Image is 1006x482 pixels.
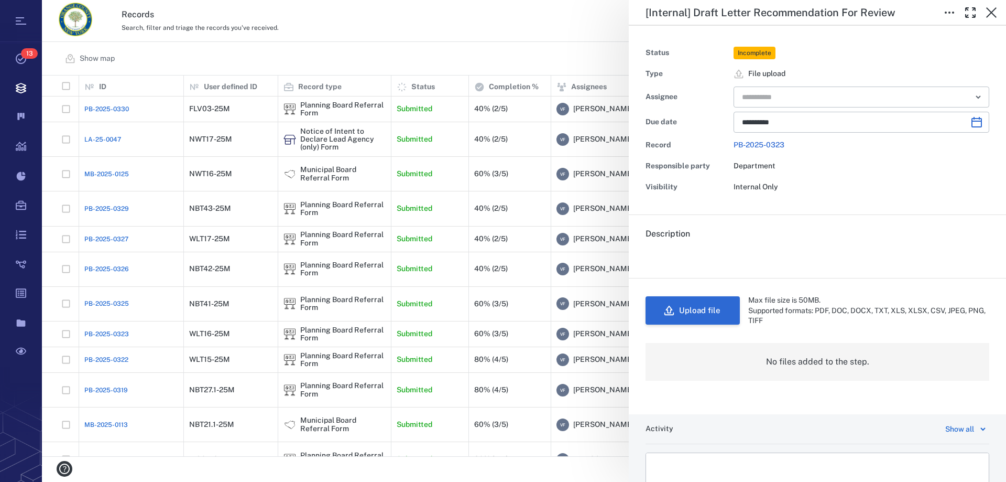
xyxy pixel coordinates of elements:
span: Department [734,162,775,170]
button: Choose date, selected date is Sep 8, 2025 [966,112,987,133]
button: Close [981,2,1002,23]
span: 13 [21,48,38,59]
span: File upload [748,69,785,79]
a: PB-2025-0323 [734,141,784,149]
div: No files added to the step. [646,343,989,381]
div: Type [646,67,729,81]
button: Toggle to Edit Boxes [939,2,960,23]
div: Responsible party [646,159,729,174]
div: Record [646,138,729,153]
span: Incomplete [736,49,773,58]
div: Due date [646,115,729,130]
span: Internal Only [734,183,778,191]
div: Status [646,46,729,60]
h6: Description [646,228,989,240]
h5: [Internal] Draft Letter Recommendation For Review [646,6,895,19]
div: Visibility [646,180,729,195]
span: . [646,250,648,260]
button: Toggle Fullscreen [960,2,981,23]
div: Assignee [646,90,729,104]
span: Help [24,7,45,17]
div: Show all [945,423,974,435]
div: Max file size is 50MB. Supported formats: PDF, DOC, DOCX, TXT, XLS, XLSX, CSV, JPEG, PNG, TIFF [748,295,989,326]
button: Open [971,90,986,104]
button: Upload file [646,296,740,325]
h6: Activity [646,424,673,434]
